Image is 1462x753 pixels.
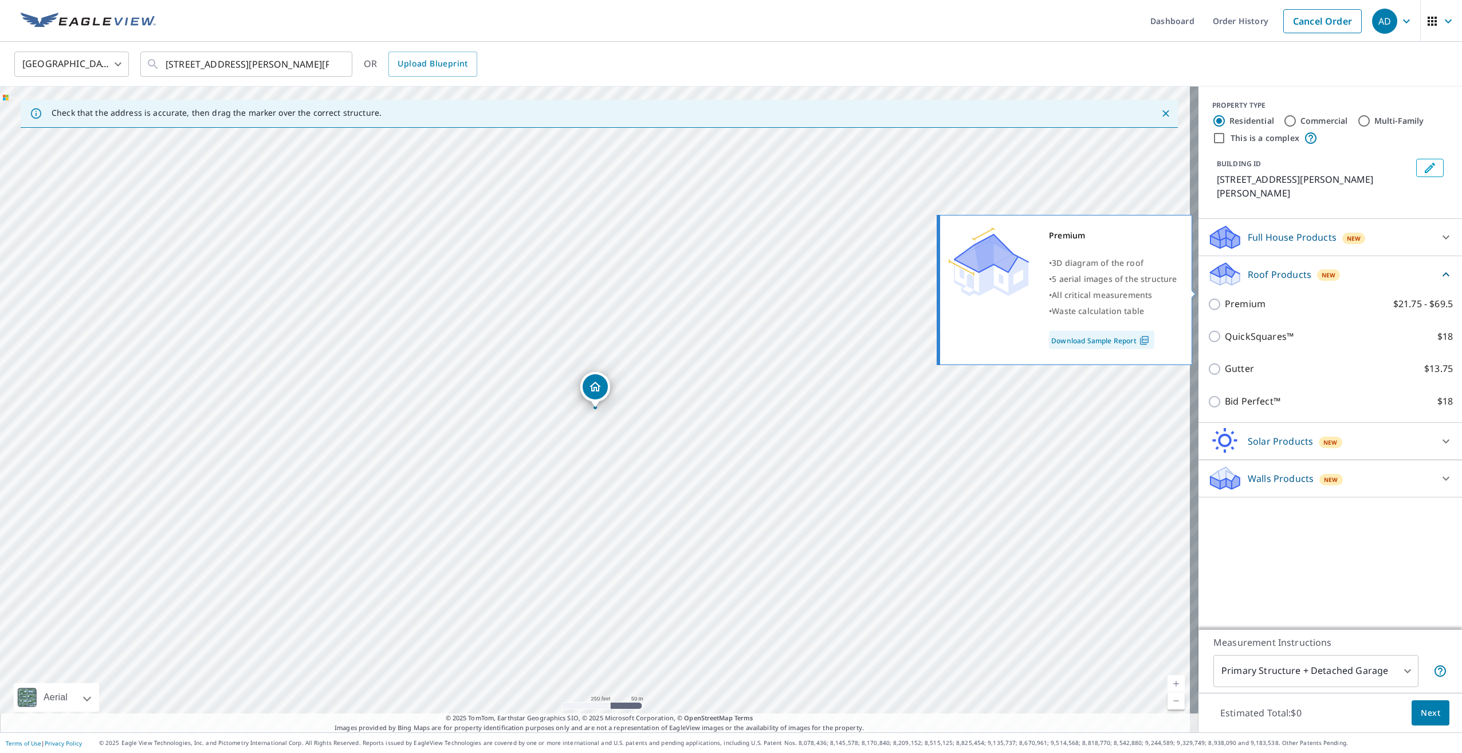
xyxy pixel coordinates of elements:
img: EV Logo [21,13,156,30]
label: Residential [1229,115,1274,127]
p: Measurement Instructions [1213,636,1447,649]
label: Multi-Family [1374,115,1424,127]
button: Edit building 1 [1416,159,1444,177]
p: Solar Products [1248,434,1313,448]
div: PROPERTY TYPE [1212,100,1448,111]
a: Upload Blueprint [388,52,477,77]
a: Cancel Order [1283,9,1362,33]
p: $18 [1437,330,1453,344]
p: [STREET_ADDRESS][PERSON_NAME][PERSON_NAME] [1217,172,1412,200]
span: Your report will include the primary structure and a detached garage if one exists. [1433,664,1447,678]
div: • [1049,255,1177,271]
span: Upload Blueprint [398,57,467,71]
a: Download Sample Report [1049,331,1154,349]
div: AD [1372,9,1397,34]
div: Aerial [14,683,99,712]
p: QuickSquares™ [1225,330,1294,344]
div: • [1049,303,1177,319]
span: © 2025 TomTom, Earthstar Geographics SIO, © 2025 Microsoft Corporation, © [446,713,753,723]
img: Pdf Icon [1137,335,1152,346]
p: | [6,740,82,747]
a: Privacy Policy [45,739,82,747]
div: Primary Structure + Detached Garage [1213,655,1418,687]
p: Walls Products [1248,472,1314,485]
label: Commercial [1300,115,1348,127]
span: All critical measurements [1052,289,1152,300]
span: Next [1421,706,1440,720]
a: Terms [734,713,753,722]
p: BUILDING ID [1217,159,1261,168]
div: Premium [1049,228,1177,244]
div: Aerial [40,683,71,712]
span: New [1324,475,1338,484]
span: New [1322,270,1336,280]
div: Solar ProductsNew [1208,428,1453,455]
input: Search by address or latitude-longitude [166,48,329,80]
a: Current Level 17, Zoom In [1168,675,1185,692]
p: Full House Products [1248,230,1337,244]
label: This is a complex [1231,132,1299,144]
button: Close [1158,106,1173,121]
button: Next [1412,700,1449,726]
a: OpenStreetMap [684,713,732,722]
p: $18 [1437,394,1453,409]
div: [GEOGRAPHIC_DATA] [14,48,129,80]
p: Gutter [1225,362,1254,376]
p: Check that the address is accurate, then drag the marker over the correct structure. [52,108,382,118]
div: Dropped pin, building 1, Residential property, 3354 Dudley Way Fort Collins, CO 80526 [580,372,610,407]
img: Premium [949,228,1029,296]
div: • [1049,271,1177,287]
p: © 2025 Eagle View Technologies, Inc. and Pictometry International Corp. All Rights Reserved. Repo... [99,739,1456,747]
a: Terms of Use [6,739,41,747]
p: $13.75 [1424,362,1453,376]
div: Roof ProductsNew [1208,261,1453,288]
p: Roof Products [1248,268,1311,281]
span: 5 aerial images of the structure [1052,273,1177,284]
div: • [1049,287,1177,303]
span: New [1347,234,1361,243]
div: OR [364,52,477,77]
span: 3D diagram of the roof [1052,257,1143,268]
a: Current Level 17, Zoom Out [1168,692,1185,709]
p: Estimated Total: $0 [1211,700,1311,725]
div: Full House ProductsNew [1208,223,1453,251]
div: Walls ProductsNew [1208,465,1453,492]
p: $21.75 - $69.5 [1393,297,1453,311]
span: New [1323,438,1338,447]
p: Premium [1225,297,1266,311]
span: Waste calculation table [1052,305,1144,316]
p: Bid Perfect™ [1225,394,1280,409]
